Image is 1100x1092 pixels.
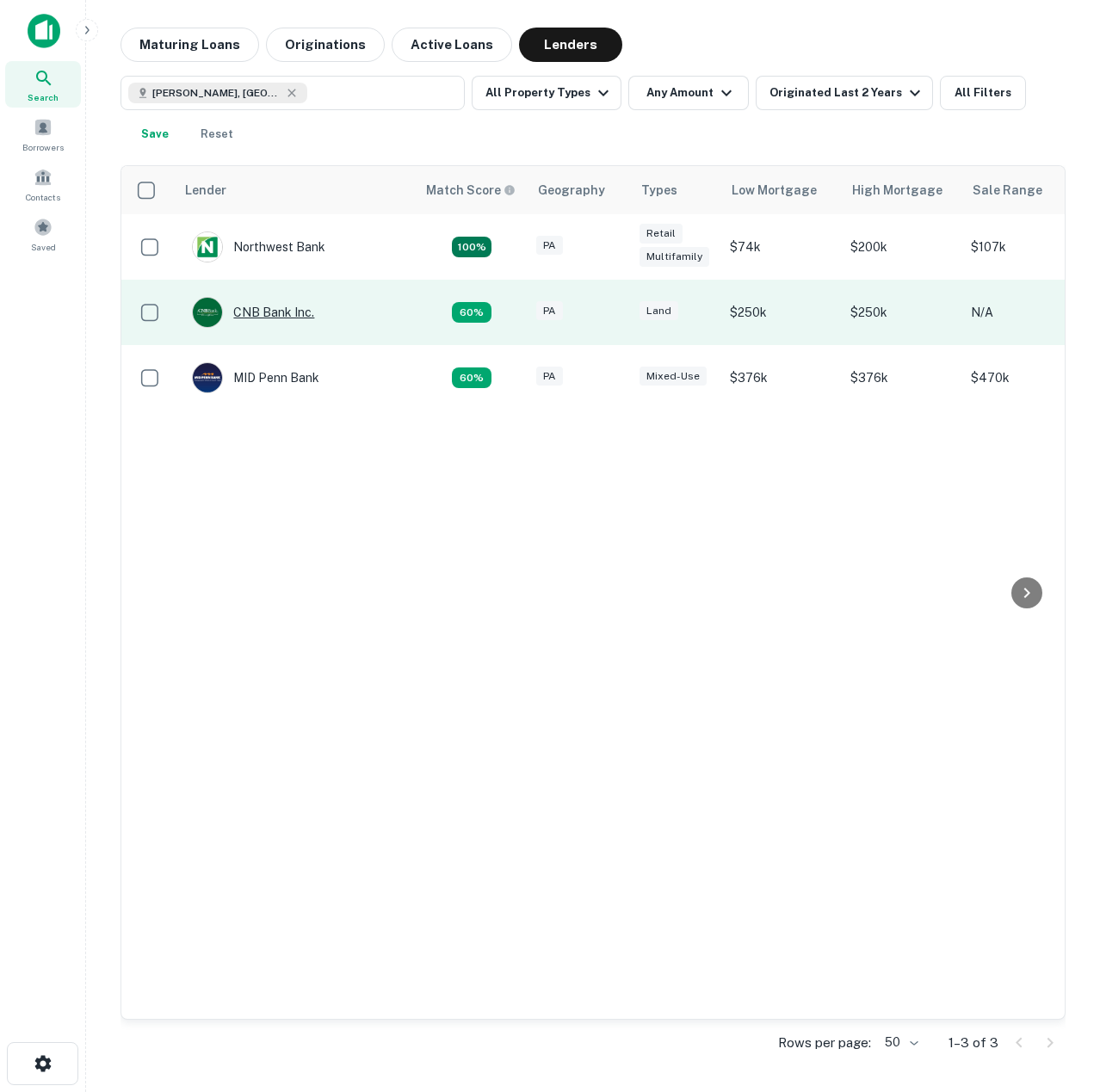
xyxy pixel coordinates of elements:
div: Capitalize uses an advanced AI algorithm to match your search with the best lender. The match sco... [452,367,491,388]
div: Multifamily [640,247,709,267]
button: Maturing Loans [121,28,259,62]
button: All Filters [940,76,1026,110]
div: 50 [878,1030,921,1055]
td: $200k [842,214,962,280]
div: Low Mortgage [732,180,817,201]
div: Types [641,180,677,201]
th: Geography [528,166,631,214]
div: Sale Range [973,180,1042,201]
div: Capitalize uses an advanced AI algorithm to match your search with the best lender. The match sco... [452,302,491,323]
button: Originations [266,28,385,62]
td: $250k [721,280,842,345]
div: Mixed-Use [640,367,707,386]
iframe: Chat Widget [1014,954,1100,1037]
button: Any Amount [628,76,749,110]
button: [PERSON_NAME], [GEOGRAPHIC_DATA] 15853, [GEOGRAPHIC_DATA] [121,76,465,110]
button: Originated Last 2 Years [756,76,933,110]
div: Capitalize uses an advanced AI algorithm to match your search with the best lender. The match sco... [426,181,516,200]
p: 1–3 of 3 [949,1033,998,1053]
th: Lender [175,166,416,214]
div: Originated Last 2 Years [769,83,925,103]
button: Save your search to get updates of matches that match your search criteria. [127,117,182,151]
div: Capitalize uses an advanced AI algorithm to match your search with the best lender. The match sco... [452,237,491,257]
th: Types [631,166,721,214]
div: Land [640,301,678,321]
div: PA [536,367,563,386]
th: High Mortgage [842,166,962,214]
div: High Mortgage [852,180,942,201]
th: Capitalize uses an advanced AI algorithm to match your search with the best lender. The match sco... [416,166,528,214]
div: Geography [538,180,605,201]
img: capitalize-icon.png [28,14,60,48]
div: MID Penn Bank [192,362,319,393]
img: picture [193,298,222,327]
div: Northwest Bank [192,231,325,262]
span: [PERSON_NAME], [GEOGRAPHIC_DATA] 15853, [GEOGRAPHIC_DATA] [152,85,281,101]
h6: Match Score [426,181,512,200]
button: Lenders [519,28,622,62]
div: Retail [640,224,683,244]
span: Borrowers [22,140,64,154]
span: Search [28,90,59,104]
div: PA [536,236,563,256]
td: $376k [842,345,962,410]
span: Contacts [26,190,60,204]
td: $250k [842,280,962,345]
span: Saved [31,240,56,254]
img: picture [193,232,222,262]
div: Lender [185,180,226,201]
button: Reset [189,117,244,151]
a: Search [5,61,81,108]
div: CNB Bank Inc. [192,297,314,328]
p: Rows per page: [778,1033,871,1053]
a: Saved [5,211,81,257]
th: Low Mortgage [721,166,842,214]
button: Active Loans [392,28,512,62]
div: PA [536,301,563,321]
td: $376k [721,345,842,410]
a: Borrowers [5,111,81,157]
a: Contacts [5,161,81,207]
img: picture [193,363,222,392]
td: $74k [721,214,842,280]
button: All Property Types [472,76,621,110]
